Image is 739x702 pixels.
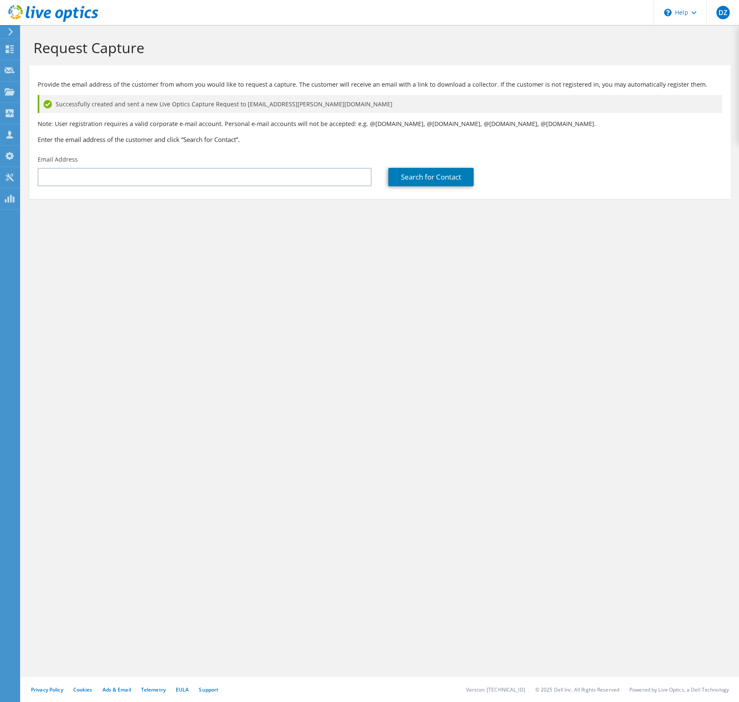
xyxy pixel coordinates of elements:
h3: Enter the email address of the customer and click “Search for Contact”. [38,135,722,144]
a: Search for Contact [388,168,474,186]
a: Ads & Email [103,686,131,693]
li: Version: [TECHNICAL_ID] [466,686,525,693]
span: Successfully created and sent a new Live Optics Capture Request to [EMAIL_ADDRESS][PERSON_NAME][D... [56,100,393,109]
svg: \n [664,9,672,16]
li: © 2025 Dell Inc. All Rights Reserved [535,686,619,693]
li: Powered by Live Optics, a Dell Technology [629,686,729,693]
a: Support [199,686,218,693]
label: Email Address [38,155,78,164]
p: Note: User registration requires a valid corporate e-mail account. Personal e-mail accounts will ... [38,119,722,129]
span: DZ [716,6,730,19]
a: Telemetry [141,686,166,693]
p: Provide the email address of the customer from whom you would like to request a capture. The cust... [38,80,722,89]
a: Cookies [73,686,92,693]
a: Privacy Policy [31,686,63,693]
a: EULA [176,686,189,693]
h1: Request Capture [33,39,722,57]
